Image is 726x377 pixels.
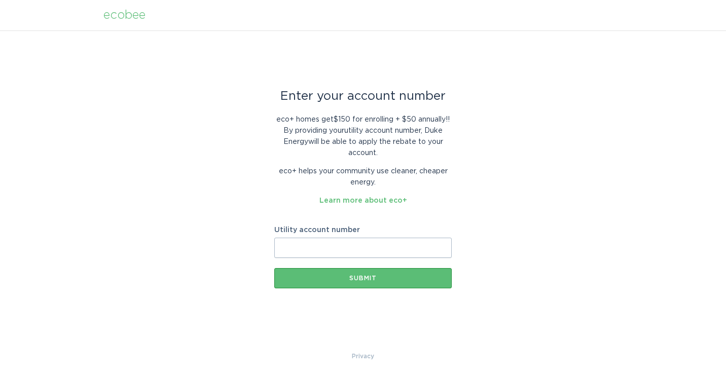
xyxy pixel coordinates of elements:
[274,91,452,102] div: Enter your account number
[274,166,452,188] p: eco+ helps your community use cleaner, cheaper energy.
[352,351,374,362] a: Privacy Policy & Terms of Use
[274,227,452,234] label: Utility account number
[279,275,447,281] div: Submit
[274,268,452,288] button: Submit
[319,197,407,204] a: Learn more about eco+
[274,114,452,159] p: eco+ homes get $150 for enrolling + $50 annually! ! By providing your utility account number , Du...
[103,10,146,21] div: ecobee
